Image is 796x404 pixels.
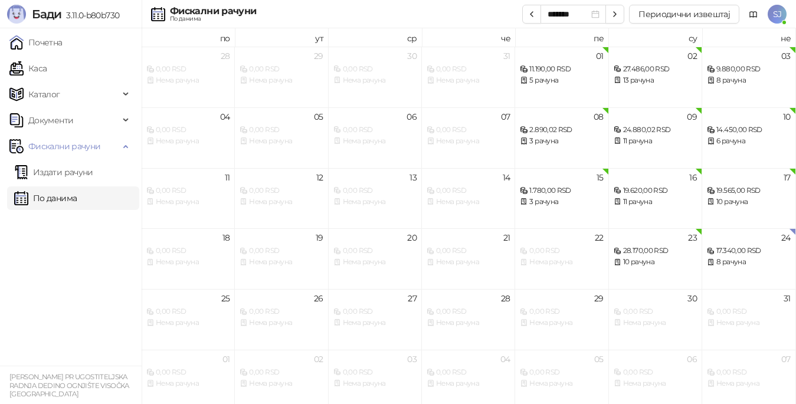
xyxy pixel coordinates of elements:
[422,289,515,350] td: 2025-08-28
[146,317,230,329] div: Нема рачуна
[520,136,603,147] div: 3 рачуна
[781,52,791,60] div: 03
[222,355,230,363] div: 01
[28,134,100,158] span: Фискални рачуни
[702,47,795,107] td: 2025-08-03
[783,113,791,121] div: 10
[329,28,422,47] th: ср
[614,64,697,75] div: 27.486,00 RSD
[594,355,604,363] div: 05
[520,245,603,257] div: 0,00 RSD
[594,294,604,303] div: 29
[142,228,235,289] td: 2025-08-18
[142,289,235,350] td: 2025-08-25
[707,75,790,86] div: 8 рачуна
[333,306,417,317] div: 0,00 RSD
[781,355,791,363] div: 07
[333,257,417,268] div: Нема рачуна
[422,47,515,107] td: 2025-07-31
[240,367,323,378] div: 0,00 RSD
[146,64,230,75] div: 0,00 RSD
[314,355,323,363] div: 02
[422,107,515,168] td: 2025-08-07
[146,378,230,389] div: Нема рачуна
[146,245,230,257] div: 0,00 RSD
[329,107,422,168] td: 2025-08-06
[707,257,790,268] div: 8 рачуна
[689,173,697,182] div: 16
[146,367,230,378] div: 0,00 RSD
[427,75,510,86] div: Нема рачуна
[333,185,417,196] div: 0,00 RSD
[520,378,603,389] div: Нема рачуна
[333,378,417,389] div: Нема рачуна
[240,185,323,196] div: 0,00 RSD
[240,378,323,389] div: Нема рачуна
[614,75,697,86] div: 13 рачуна
[333,367,417,378] div: 0,00 RSD
[687,113,697,121] div: 09
[407,355,417,363] div: 03
[707,64,790,75] div: 9.880,00 RSD
[225,173,230,182] div: 11
[503,234,510,242] div: 21
[597,173,604,182] div: 15
[520,185,603,196] div: 1.780,00 RSD
[240,64,323,75] div: 0,00 RSD
[422,228,515,289] td: 2025-08-21
[407,234,417,242] div: 20
[629,5,739,24] button: Периодични извештај
[146,257,230,268] div: Нема рачуна
[407,52,417,60] div: 30
[768,5,787,24] span: SJ
[501,113,510,121] div: 07
[515,289,608,350] td: 2025-08-29
[744,5,763,24] a: Документација
[515,107,608,168] td: 2025-08-08
[235,47,328,107] td: 2025-07-29
[170,6,256,16] div: Фискални рачуни
[61,10,119,21] span: 3.11.0-b80b730
[240,124,323,136] div: 0,00 RSD
[333,245,417,257] div: 0,00 RSD
[784,173,791,182] div: 17
[314,294,323,303] div: 26
[146,75,230,86] div: Нема рачуна
[688,234,697,242] div: 23
[146,185,230,196] div: 0,00 RSD
[14,160,93,184] a: Издати рачуни
[142,107,235,168] td: 2025-08-04
[422,168,515,229] td: 2025-08-14
[614,317,697,329] div: Нема рачуна
[329,289,422,350] td: 2025-08-27
[702,28,795,47] th: не
[170,16,256,22] div: По данима
[146,196,230,208] div: Нема рачуна
[596,52,604,60] div: 01
[240,317,323,329] div: Нема рачуна
[707,245,790,257] div: 17.340,00 RSD
[427,257,510,268] div: Нема рачуна
[240,306,323,317] div: 0,00 RSD
[427,245,510,257] div: 0,00 RSD
[687,52,697,60] div: 02
[614,124,697,136] div: 24.880,02 RSD
[427,185,510,196] div: 0,00 RSD
[784,294,791,303] div: 31
[222,234,230,242] div: 18
[427,367,510,378] div: 0,00 RSD
[609,228,702,289] td: 2025-08-23
[427,317,510,329] div: Нема рачуна
[609,28,702,47] th: су
[427,124,510,136] div: 0,00 RSD
[707,136,790,147] div: 6 рачуна
[333,64,417,75] div: 0,00 RSD
[702,289,795,350] td: 2025-08-31
[515,168,608,229] td: 2025-08-15
[614,196,697,208] div: 11 рачуна
[520,257,603,268] div: Нема рачуна
[146,124,230,136] div: 0,00 RSD
[9,31,63,54] a: Почетна
[614,378,697,389] div: Нема рачуна
[333,196,417,208] div: Нема рачуна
